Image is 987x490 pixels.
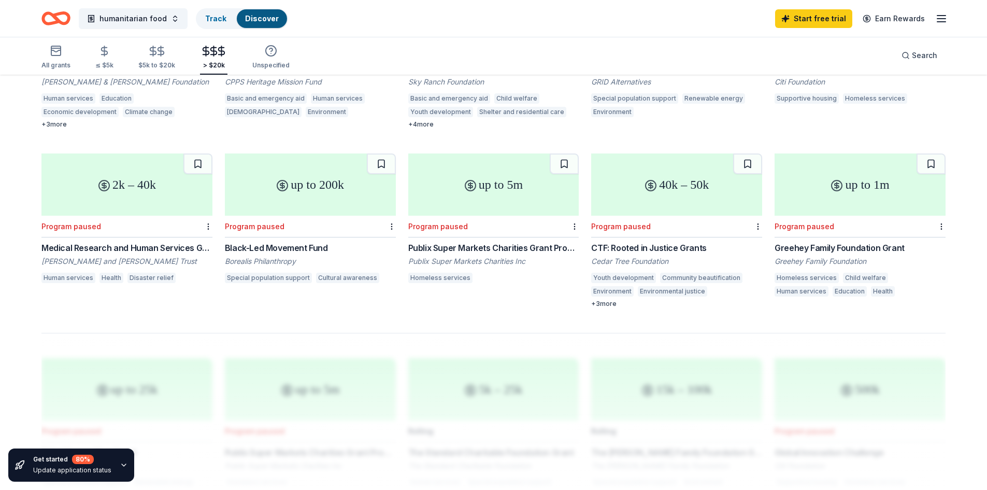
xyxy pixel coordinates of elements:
div: Program paused [775,222,834,231]
button: TrackDiscover [196,8,288,29]
a: Start free trial [775,9,852,28]
div: Human services [775,286,828,297]
a: Track [205,14,226,23]
div: Program paused [591,222,651,231]
div: Black-Led Movement Fund [225,242,396,254]
div: > $20k [200,61,227,69]
div: Cultural awareness [316,273,379,283]
div: Climate change [123,107,175,117]
div: Greehey Family Foundation Grant [775,242,946,254]
div: Environment [306,107,348,117]
div: Unspecified [252,61,290,69]
div: Basic and emergency aid [408,93,490,104]
div: Program paused [41,222,101,231]
div: Youth development [408,107,473,117]
button: > $20k [200,41,227,75]
a: up to 5mProgram pausedPublix Super Markets Charities Grant Program: Housing and Shelter ProgramsP... [408,153,579,286]
div: Homeless services [408,273,473,283]
div: Human services [41,273,95,283]
a: up to 200kProgram pausedBlack-Led Movement FundBorealis PhilanthropySpecial population supportCul... [225,153,396,286]
button: All grants [41,40,70,75]
div: + 3 more [41,120,212,129]
div: 40k – 50k [591,153,762,216]
div: 2k – 40k [41,153,212,216]
div: Special population support [225,273,312,283]
a: Home [41,6,70,31]
button: humanitarian food [79,8,188,29]
div: Environmental justice [638,286,707,297]
div: Get started [33,455,111,464]
div: + 4 more [408,120,579,129]
div: Health [871,286,895,297]
div: Homeless services [775,273,839,283]
div: 80 % [72,455,94,464]
button: ≤ $5k [95,41,113,75]
div: Homeless services [843,93,907,104]
div: ≤ $5k [95,61,113,69]
div: Greehey Family Foundation [775,256,946,267]
div: Education [99,93,134,104]
div: Economic development [41,107,119,117]
div: up to 1m [775,153,946,216]
div: CPPS Heritage Mission Fund [225,77,396,87]
div: Program paused [225,222,284,231]
div: Special population support [591,93,678,104]
div: Environment [591,286,634,297]
button: Unspecified [252,40,290,75]
div: Education [833,286,867,297]
div: Renewable energy [682,93,745,104]
div: Human services [311,93,365,104]
div: Borealis Philanthropy [225,256,396,267]
div: Environment [591,107,634,117]
div: Citi Foundation [775,77,946,87]
div: Human services [41,93,95,104]
button: $5k to $20k [138,41,175,75]
a: Discover [245,14,279,23]
div: [PERSON_NAME] & [PERSON_NAME] Foundation [41,77,212,87]
div: Shelter and residential care [477,107,566,117]
div: + 3 more [591,300,762,308]
div: Disaster relief [127,273,176,283]
div: [PERSON_NAME] and [PERSON_NAME] Trust [41,256,212,267]
div: All grants [41,61,70,69]
a: 2k – 40kProgram pausedMedical Research and Human Services Grants[PERSON_NAME] and [PERSON_NAME] T... [41,153,212,286]
div: Publix Super Markets Charities Inc [408,256,579,267]
div: Health [99,273,123,283]
a: Earn Rewards [856,9,931,28]
button: Search [893,45,946,66]
div: $5k to $20k [138,61,175,69]
div: Basic and emergency aid [225,93,307,104]
div: [DEMOGRAPHIC_DATA] [225,107,302,117]
div: Update application status [33,466,111,474]
div: Publix Super Markets Charities Grant Program: Housing and Shelter Programs [408,242,579,254]
a: up to 1mProgram pausedGreehey Family Foundation GrantGreehey Family FoundationHomeless servicesCh... [775,153,946,300]
div: up to 5m [408,153,579,216]
div: Youth development [591,273,656,283]
div: Medical Research and Human Services Grants [41,242,212,254]
div: Sky Ranch Foundation [408,77,579,87]
div: up to 200k [225,153,396,216]
span: humanitarian food [99,12,167,25]
div: Community beautification [660,273,742,283]
div: GRID Alternatives [591,77,762,87]
div: Child welfare [494,93,539,104]
div: Supportive housing [775,93,839,104]
div: CTF: Rooted in Justice Grants [591,242,762,254]
div: Cedar Tree Foundation [591,256,762,267]
a: 40k – 50kProgram pausedCTF: Rooted in Justice GrantsCedar Tree FoundationYouth developmentCommuni... [591,153,762,308]
span: Search [912,49,937,62]
div: Program paused [408,222,468,231]
div: Child welfare [843,273,888,283]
